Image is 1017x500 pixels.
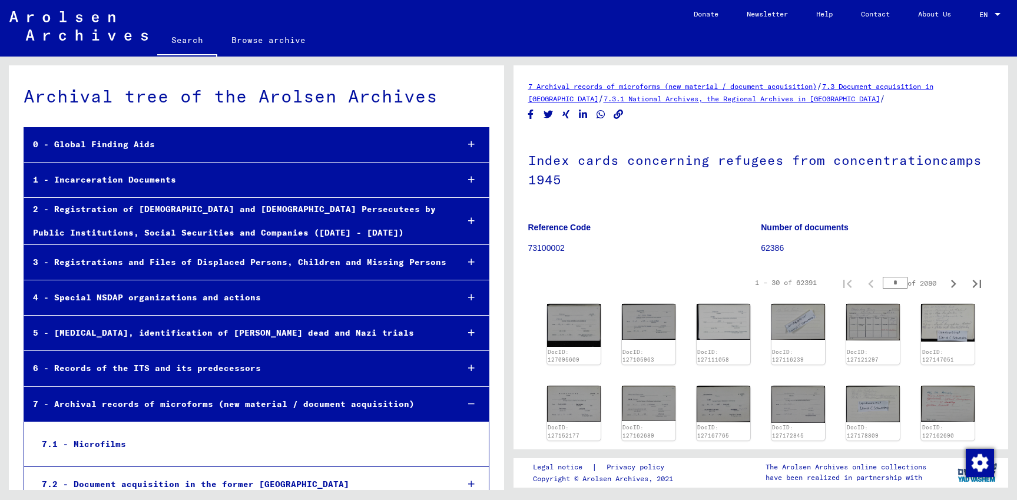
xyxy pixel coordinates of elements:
button: Share on WhatsApp [595,107,607,122]
button: Copy link [612,107,625,122]
a: Legal notice [533,461,592,473]
button: First page [836,271,859,294]
p: have been realized in partnership with [766,472,926,483]
div: 5 - [MEDICAL_DATA], identification of [PERSON_NAME] dead and Nazi trials [24,322,448,345]
a: DocID: 127172845 [772,424,804,439]
a: Browse archive [217,26,320,54]
a: DocID: 127105963 [622,349,654,363]
p: Copyright © Arolsen Archives, 2021 [533,473,678,484]
a: Privacy policy [597,461,678,473]
img: 001.jpg [846,304,900,340]
h1: Index cards concerning refugees from concentrationcamps 1945 [528,133,994,204]
div: 7 - Archival records of microforms (new material / document acquisition) [24,393,448,416]
button: Next page [942,271,965,294]
img: 001.jpg [547,386,601,421]
span: EN [979,11,992,19]
a: DocID: 127178809 [847,424,879,439]
b: Number of documents [761,223,849,232]
a: DocID: 127095609 [548,349,579,363]
img: 001.jpg [921,386,975,422]
a: Search [157,26,217,57]
div: 2 - Registration of [DEMOGRAPHIC_DATA] and [DEMOGRAPHIC_DATA] Persecutees by Public Institutions,... [24,198,448,244]
a: 7.3.1 National Archives, the Regional Archives in [GEOGRAPHIC_DATA] [604,94,880,103]
a: DocID: 127147051 [922,349,954,363]
div: 7.2 - Document acquisition in the former [GEOGRAPHIC_DATA] [33,473,448,496]
img: 001.jpg [622,304,675,340]
img: 001.jpg [622,386,675,421]
span: / [817,81,822,91]
div: 6 - Records of the ITS and its predecessors [24,357,448,380]
p: 62386 [761,242,993,254]
button: Previous page [859,271,883,294]
button: Share on Twitter [542,107,555,122]
button: Share on LinkedIn [577,107,589,122]
a: DocID: 127162689 [622,424,654,439]
div: 3 - Registrations and Files of Displaced Persons, Children and Missing Persons [24,251,448,274]
img: 001.jpg [921,304,975,342]
img: 001.jpg [771,386,825,422]
img: 001.jpg [771,304,825,339]
button: Last page [965,271,989,294]
div: 4 - Special NSDAP organizations and actions [24,286,448,309]
div: 1 – 30 of 62391 [755,277,817,288]
a: 7 Archival records of microforms (new material / document acquisition) [528,82,817,91]
img: 001.jpg [547,304,601,347]
a: DocID: 127111058 [697,349,729,363]
p: 73100002 [528,242,761,254]
div: 0 - Global Finding Aids [24,133,448,156]
div: 7.1 - Microfilms [33,433,448,456]
button: Share on Xing [560,107,572,122]
button: Share on Facebook [525,107,537,122]
img: Change consent [966,449,994,477]
div: | [533,461,678,473]
img: 001.jpg [846,386,900,422]
a: DocID: 127116239 [772,349,804,363]
img: yv_logo.png [955,458,999,487]
a: DocID: 127121297 [847,349,879,363]
img: 001.jpg [697,304,750,340]
span: / [880,93,885,104]
img: 001.jpg [697,386,750,422]
p: The Arolsen Archives online collections [766,462,926,472]
div: Archival tree of the Arolsen Archives [24,83,489,110]
img: Arolsen_neg.svg [9,11,148,41]
a: DocID: 127167765 [697,424,729,439]
a: DocID: 127152177 [548,424,579,439]
div: of 2080 [883,277,942,289]
span: / [598,93,604,104]
a: DocID: 127162690 [922,424,954,439]
div: 1 - Incarceration Documents [24,168,448,191]
b: Reference Code [528,223,591,232]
